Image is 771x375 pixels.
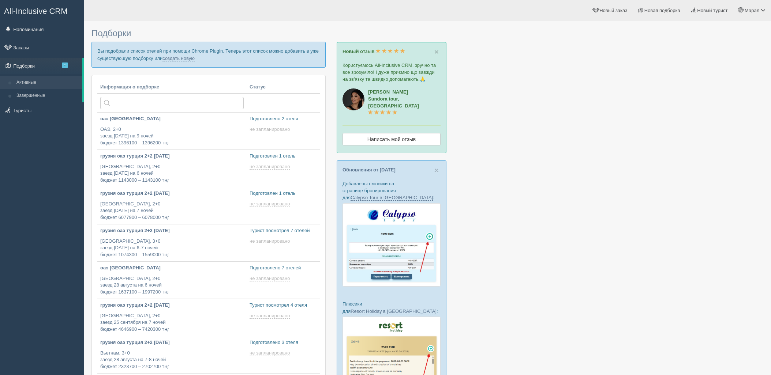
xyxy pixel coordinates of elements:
span: 1 [62,62,68,68]
a: оаэ [GEOGRAPHIC_DATA] [GEOGRAPHIC_DATA], 2+0заезд 28 августа на 6 ночейбюджет 1637100 – 1997200 тңг [97,262,247,299]
p: Вьетнам, 3+0 заезд 28 августа на 7-8 ночей бюджет 2323700 – 2702700 тңг [100,350,244,370]
span: не запланировано [250,350,290,356]
a: грузия оаэ турция 2+2 [DATE] [GEOGRAPHIC_DATA], 2+0заезд 25 сентября на 7 ночейбюджет 4646900 – 7... [97,299,247,336]
span: × [434,166,439,174]
span: Подборки [91,28,131,38]
p: грузия оаэ турция 2+2 [DATE] [100,339,244,346]
p: Подготовлено 3 отеля [250,339,317,346]
span: Новый турист [697,8,727,13]
p: Добавлены плюсики на странице бронирования для : [343,180,441,201]
p: [GEOGRAPHIC_DATA], 3+0 заезд [DATE] на 6-7 ночей бюджет 1074300 – 1559000 тңг [100,238,244,258]
button: Close [434,166,439,174]
p: Подготовлено 7 отелей [250,265,317,272]
p: грузия оаэ турция 2+2 [DATE] [100,227,244,234]
span: Новый заказ [599,8,627,13]
a: не запланировано [250,201,291,207]
a: Calypso Tour в [GEOGRAPHIC_DATA] [351,195,433,201]
a: не запланировано [250,126,291,132]
a: грузия оаэ турция 2+2 [DATE] Вьетнам, 3+0заезд 28 августа на 7-8 ночейбюджет 2323700 – 2702700 тңг [97,336,247,373]
p: грузия оаэ турция 2+2 [DATE] [100,153,244,160]
a: [PERSON_NAME]Sundora tour, [GEOGRAPHIC_DATA] [368,89,419,115]
button: Close [434,48,439,56]
p: Турист посмотрел 4 отеля [250,302,317,309]
a: Resort Holiday в [GEOGRAPHIC_DATA] [351,308,437,314]
p: грузия оаэ турция 2+2 [DATE] [100,302,244,309]
span: не запланировано [250,276,290,281]
p: Турист посмотрел 7 отелей [250,227,317,234]
p: Подготовлен 1 отель [250,153,317,160]
a: Активные [13,76,82,89]
p: [GEOGRAPHIC_DATA], 2+0 заезд [DATE] на 6 ночей бюджет 1143000 – 1143100 тңг [100,163,244,184]
th: Информация о подборке [97,81,247,94]
span: не запланировано [250,126,290,132]
p: ОАЭ, 2+0 заезд [DATE] на 9 ночей бюджет 1396100 – 1396200 тңг [100,126,244,147]
a: грузия оаэ турция 2+2 [DATE] [GEOGRAPHIC_DATA], 2+0заезд [DATE] на 6 ночейбюджет 1143000 – 114310... [97,150,247,187]
a: Написать мой отзыв [343,133,441,145]
span: Новая подборка [644,8,680,13]
a: All-Inclusive CRM [0,0,84,20]
a: грузия оаэ турция 2+2 [DATE] [GEOGRAPHIC_DATA], 2+0заезд [DATE] на 7 ночейбюджет 6077900 – 607800... [97,187,247,224]
a: оаэ [GEOGRAPHIC_DATA] ОАЭ, 2+0заезд [DATE] на 9 ночейбюджет 1396100 – 1396200 тңг [97,113,247,149]
a: не запланировано [250,164,291,170]
span: Марал [745,8,759,13]
p: Плюсики для : [343,300,441,314]
th: Статус [247,81,320,94]
img: calypso-tour-proposal-crm-for-travel-agency.jpg [343,203,441,287]
p: грузия оаэ турция 2+2 [DATE] [100,190,244,197]
p: Користуємось All-Inclusive CRM, зручно та все зрозуміло! І дуже приємно що завжди на зв’язку та ш... [343,62,441,83]
span: не запланировано [250,313,290,319]
span: All-Inclusive CRM [4,7,68,16]
a: не запланировано [250,350,291,356]
p: [GEOGRAPHIC_DATA], 2+0 заезд [DATE] на 7 ночей бюджет 6077900 – 6078000 тңг [100,201,244,221]
a: создать новую [162,56,195,61]
p: [GEOGRAPHIC_DATA], 2+0 заезд 25 сентября на 7 ночей бюджет 4646900 – 7420300 тңг [100,312,244,333]
p: оаэ [GEOGRAPHIC_DATA] [100,265,244,272]
a: не запланировано [250,313,291,319]
p: [GEOGRAPHIC_DATA], 2+0 заезд 28 августа на 6 ночей бюджет 1637100 – 1997200 тңг [100,275,244,296]
input: Поиск по стране или туристу [100,97,244,109]
a: Завершённые [13,89,82,102]
p: Подготовлено 2 отеля [250,115,317,122]
a: грузия оаэ турция 2+2 [DATE] [GEOGRAPHIC_DATA], 3+0заезд [DATE] на 6-7 ночейбюджет 1074300 – 1559... [97,224,247,261]
a: не запланировано [250,238,291,244]
span: не запланировано [250,201,290,207]
a: Новый отзыв [343,49,405,54]
p: Вы подобрали список отелей при помощи Chrome Plugin. Теперь этот список можно добавить в уже суще... [91,42,326,67]
p: Подготовлен 1 отель [250,190,317,197]
span: × [434,48,439,56]
span: не запланировано [250,238,290,244]
a: Обновления от [DATE] [343,167,396,173]
span: не запланировано [250,164,290,170]
a: не запланировано [250,276,291,281]
p: оаэ [GEOGRAPHIC_DATA] [100,115,244,122]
